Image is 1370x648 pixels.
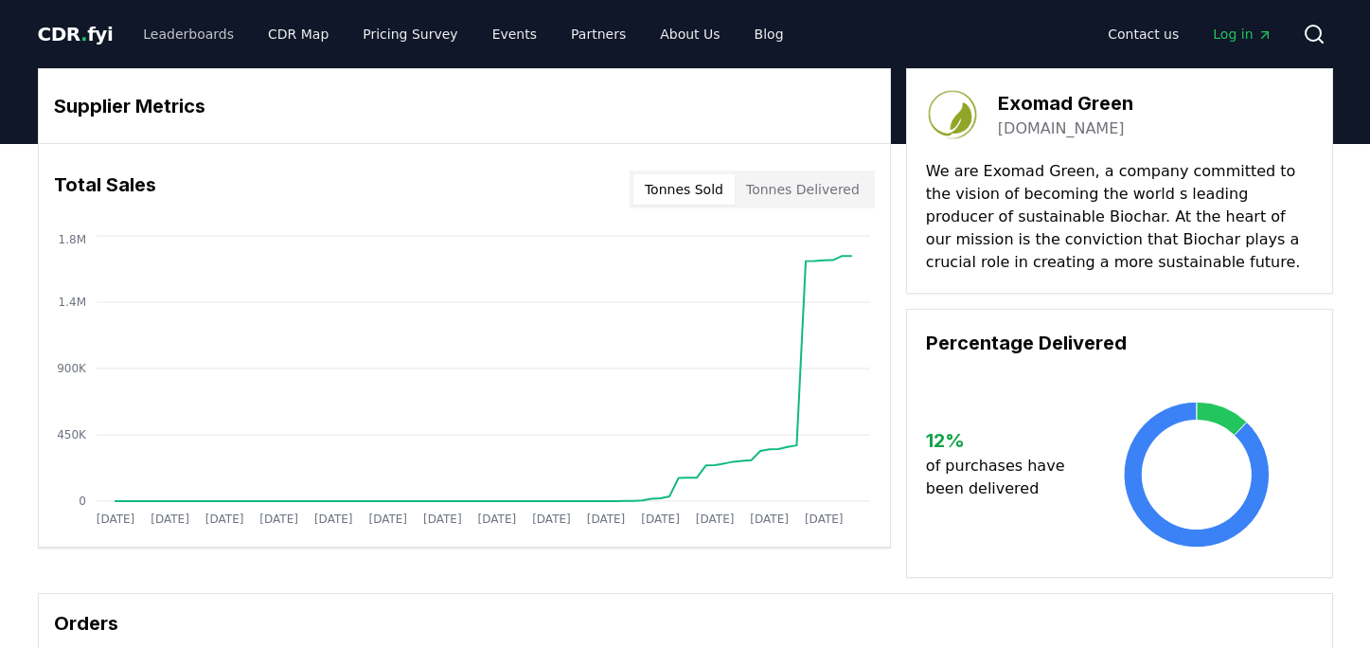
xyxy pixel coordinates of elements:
tspan: [DATE] [641,513,680,526]
button: Tonnes Delivered [735,174,871,205]
nav: Main [128,17,798,51]
span: . [80,23,87,45]
button: Tonnes Sold [633,174,735,205]
p: We are Exomad Green, a company committed to the vision of becoming the world s leading producer o... [926,160,1313,274]
tspan: [DATE] [368,513,407,526]
tspan: [DATE] [695,513,734,526]
tspan: 0 [79,495,86,508]
a: CDR.fyi [38,21,114,47]
tspan: [DATE] [205,513,243,526]
tspan: 900K [57,362,87,375]
a: Leaderboards [128,17,249,51]
tspan: [DATE] [423,513,462,526]
tspan: [DATE] [750,513,789,526]
tspan: [DATE] [96,513,134,526]
span: Log in [1213,25,1272,44]
h3: Orders [54,609,1317,638]
a: CDR Map [253,17,344,51]
a: Blog [739,17,799,51]
span: CDR fyi [38,23,114,45]
tspan: 450K [57,428,87,441]
tspan: [DATE] [586,513,625,526]
h3: Supplier Metrics [54,92,875,120]
img: Exomad Green-logo [926,88,979,141]
tspan: [DATE] [151,513,189,526]
p: of purchases have been delivered [926,455,1080,500]
tspan: [DATE] [804,513,843,526]
h3: 12 % [926,426,1080,455]
tspan: [DATE] [313,513,352,526]
a: About Us [645,17,735,51]
a: [DOMAIN_NAME] [998,117,1125,140]
a: Contact us [1093,17,1194,51]
h3: Exomad Green [998,89,1133,117]
nav: Main [1093,17,1287,51]
a: Partners [556,17,641,51]
tspan: [DATE] [259,513,298,526]
tspan: 1.4M [58,296,85,309]
tspan: 1.8M [58,233,85,246]
tspan: [DATE] [477,513,516,526]
h3: Percentage Delivered [926,329,1313,357]
tspan: [DATE] [532,513,571,526]
a: Log in [1198,17,1287,51]
a: Events [477,17,552,51]
h3: Total Sales [54,171,156,208]
a: Pricing Survey [347,17,472,51]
